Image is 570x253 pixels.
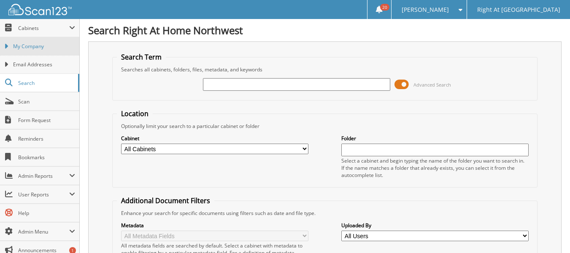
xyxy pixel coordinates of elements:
span: Search [18,79,74,87]
label: Cabinet [121,135,308,142]
span: 20 [380,4,389,11]
span: My Company [13,43,75,50]
legend: Location [117,109,153,118]
span: Email Addresses [13,61,75,68]
span: Right At [GEOGRAPHIC_DATA] [477,7,560,12]
legend: Additional Document Filters [117,196,214,205]
img: scan123-logo-white.svg [8,4,72,15]
span: Help [18,209,75,217]
div: Optionally limit your search to a particular cabinet or folder [117,122,533,130]
span: Form Request [18,117,75,124]
label: Uploaded By [341,222,529,229]
div: Enhance your search for specific documents using filters such as date and file type. [117,209,533,217]
span: User Reports [18,191,69,198]
legend: Search Term [117,52,166,62]
span: [PERSON_NAME] [402,7,449,12]
label: Folder [341,135,529,142]
span: Scan [18,98,75,105]
div: Select a cabinet and begin typing the name of the folder you want to search in. If the name match... [341,157,529,179]
label: Metadata [121,222,308,229]
span: Admin Menu [18,228,69,235]
h1: Search Right At Home Northwest [88,23,562,37]
span: Reminders [18,135,75,142]
span: Bookmarks [18,154,75,161]
div: Searches all cabinets, folders, files, metadata, and keywords [117,66,533,73]
span: Admin Reports [18,172,69,180]
span: Cabinets [18,24,69,32]
span: Advanced Search [413,82,451,88]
